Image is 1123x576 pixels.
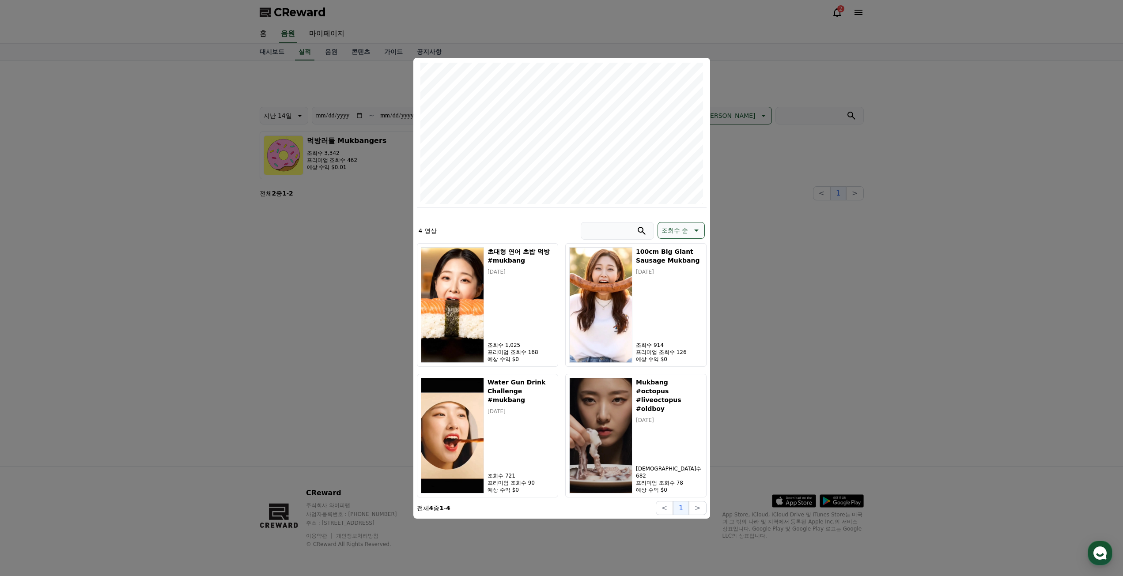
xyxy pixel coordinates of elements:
p: 예상 수익 $0 [636,356,702,363]
p: 조회수 914 [636,342,702,349]
a: 설정 [114,280,170,302]
h5: 100cm Big Giant Sausage Mukbang [636,247,702,265]
span: 대화 [81,294,91,301]
p: 4 영상 [419,226,437,235]
img: 초대형 연어 초밥 먹방 #mukbang [421,247,484,363]
strong: 4 [446,504,450,512]
button: Water Gun Drink Challenge #mukbang Water Gun Drink Challenge #mukbang [DATE] 조회수 721 프리미엄 조회수 90 ... [417,374,558,497]
p: 프리미엄 조회수 78 [636,479,702,486]
button: 100cm Big Giant Sausage Mukbang 100cm Big Giant Sausage Mukbang [DATE] 조회수 914 프리미엄 조회수 126 예상 수익 $0 [565,243,707,367]
a: 홈 [3,280,58,302]
p: [DEMOGRAPHIC_DATA]수 682 [636,465,702,479]
img: Water Gun Drink Challenge #mukbang [421,378,484,493]
button: 조회수 순 [658,222,704,239]
p: [DATE] [636,268,702,275]
p: 조회수 721 [488,472,554,479]
p: [DATE] [636,417,702,424]
p: [DATE] [488,268,554,275]
p: 예상 수익 $0 [636,486,702,493]
span: 설정 [136,293,147,300]
p: 예상 수익 $0 [488,356,554,363]
p: 전체 중 - [417,504,450,512]
span: 홈 [28,293,33,300]
img: Mukbang #octopus #liveoctopus #oldboy [569,378,633,493]
button: Mukbang #octopus #liveoctopus #oldboy Mukbang #octopus #liveoctopus #oldboy [DATE] [DEMOGRAPHIC_D... [565,374,707,497]
button: 1 [673,501,689,515]
h5: 초대형 연어 초밥 먹방 #mukbang [488,247,554,265]
strong: 4 [429,504,434,512]
a: 대화 [58,280,114,302]
button: 초대형 연어 초밥 먹방 #mukbang 초대형 연어 초밥 먹방 #mukbang [DATE] 조회수 1,025 프리미엄 조회수 168 예상 수익 $0 [417,243,558,367]
p: 프리미엄 조회수 90 [488,479,554,486]
strong: 1 [439,504,444,512]
button: < [656,501,673,515]
button: > [689,501,706,515]
p: 조회수 1,025 [488,342,554,349]
p: 예상 수익 $0 [488,486,554,493]
p: 프리미엄 조회수 126 [636,349,702,356]
p: [DATE] [488,408,554,415]
h5: Water Gun Drink Challenge #mukbang [488,378,554,404]
p: 프리미엄 조회수 168 [488,349,554,356]
img: 100cm Big Giant Sausage Mukbang [569,247,633,363]
div: modal [413,58,710,519]
p: 조회수 순 [662,224,688,237]
h5: Mukbang #octopus #liveoctopus #oldboy [636,378,702,413]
